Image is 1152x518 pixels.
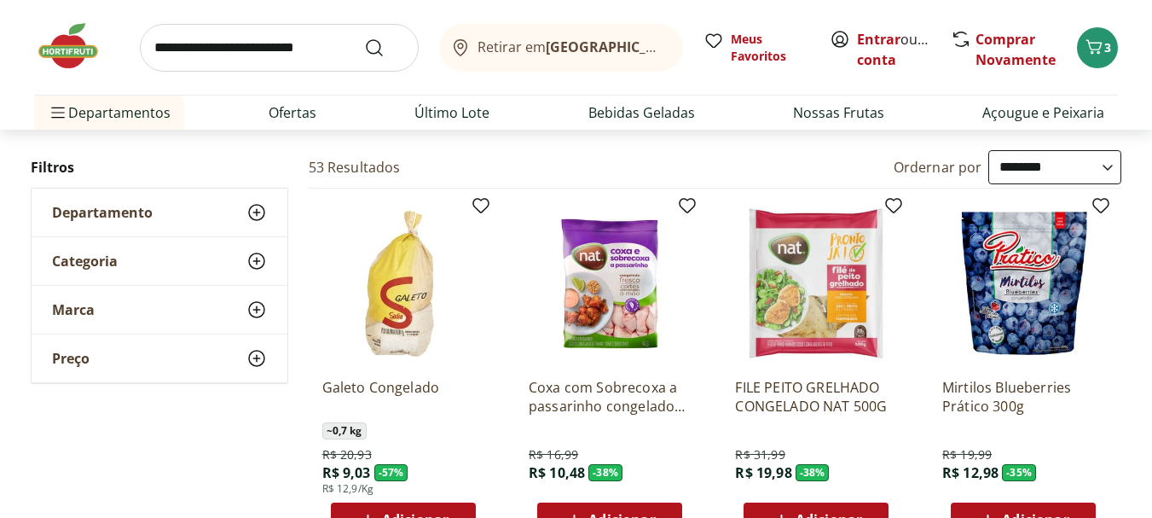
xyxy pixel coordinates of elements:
span: R$ 10,48 [529,463,585,482]
a: Último Lote [414,102,489,123]
h2: 53 Resultados [309,158,401,177]
span: - 38 % [588,464,622,481]
button: Departamento [32,189,287,236]
span: - 57 % [374,464,408,481]
button: Marca [32,286,287,334]
span: R$ 20,93 [322,446,372,463]
a: Criar conta [857,30,951,69]
a: Coxa com Sobrecoxa a passarinho congelado Nat 1kg [529,378,691,416]
img: Mirtilos Blueberries Prático 300g [942,202,1104,364]
label: Ordernar por [894,158,982,177]
a: Nossas Frutas [793,102,884,123]
span: R$ 16,99 [529,446,578,463]
span: - 35 % [1002,464,1036,481]
span: Categoria [52,253,118,270]
a: Entrar [857,30,900,49]
button: Categoria [32,237,287,285]
span: ou [857,29,933,70]
input: search [140,24,419,72]
a: Meus Favoritos [703,31,809,65]
span: - 38 % [796,464,830,481]
a: Mirtilos Blueberries Prático 300g [942,378,1104,416]
h2: Filtros [31,150,288,184]
span: Departamentos [48,92,171,133]
a: Galeto Congelado [322,378,484,416]
button: Menu [48,92,68,133]
span: Departamento [52,204,153,221]
img: Hortifruti [34,20,119,72]
span: R$ 12,98 [942,463,999,482]
span: Marca [52,301,95,318]
span: Preço [52,350,90,367]
span: R$ 19,98 [735,463,791,482]
b: [GEOGRAPHIC_DATA]/[GEOGRAPHIC_DATA] [546,38,833,56]
a: Ofertas [269,102,316,123]
span: R$ 19,99 [942,446,992,463]
span: R$ 12,9/Kg [322,482,374,496]
a: FILE PEITO GRELHADO CONGELADO NAT 500G [735,378,897,416]
span: R$ 31,99 [735,446,784,463]
img: Coxa com Sobrecoxa a passarinho congelado Nat 1kg [529,202,691,364]
span: R$ 9,03 [322,463,371,482]
img: Galeto Congelado [322,202,484,364]
button: Carrinho [1077,27,1118,68]
span: Retirar em [478,39,666,55]
span: 3 [1104,39,1111,55]
button: Submit Search [364,38,405,58]
a: Bebidas Geladas [588,102,695,123]
span: Meus Favoritos [731,31,809,65]
a: Açougue e Peixaria [982,102,1104,123]
img: FILE PEITO GRELHADO CONGELADO NAT 500G [735,202,897,364]
button: Preço [32,335,287,382]
a: Comprar Novamente [975,30,1056,69]
span: ~ 0,7 kg [322,422,367,439]
button: Retirar em[GEOGRAPHIC_DATA]/[GEOGRAPHIC_DATA] [439,24,683,72]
